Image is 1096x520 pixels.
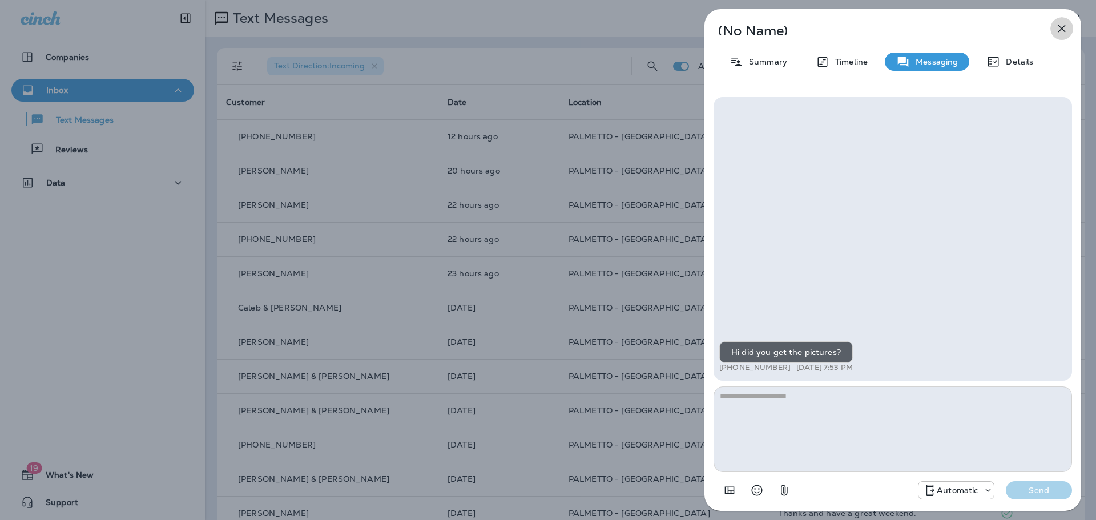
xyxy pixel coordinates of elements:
[796,363,853,372] p: [DATE] 7:53 PM
[718,26,1030,35] p: (No Name)
[829,57,868,66] p: Timeline
[718,479,741,502] button: Add in a premade template
[719,341,853,363] div: Hi did you get the pictures?
[719,363,791,372] p: [PHONE_NUMBER]
[746,479,768,502] button: Select an emoji
[1000,57,1033,66] p: Details
[743,57,787,66] p: Summary
[937,486,978,495] p: Automatic
[910,57,958,66] p: Messaging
